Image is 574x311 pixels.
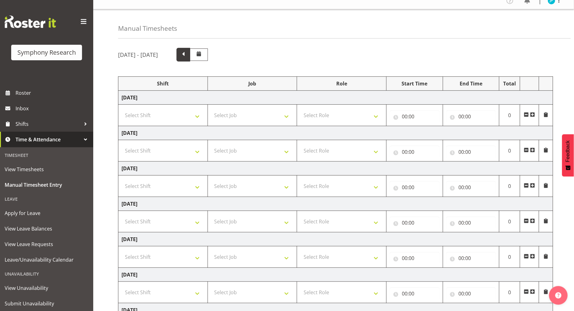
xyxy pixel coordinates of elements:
span: Manual Timesheet Entry [5,180,89,190]
div: Job [211,80,294,87]
div: Total [503,80,517,87]
input: Click to select... [446,181,496,194]
input: Click to select... [390,146,440,158]
td: 0 [499,282,520,303]
a: View Unavailability [2,280,92,296]
span: Leave/Unavailability Calendar [5,255,89,264]
span: Submit Unavailability [5,299,89,308]
div: Start Time [390,80,440,87]
td: [DATE] [118,197,553,211]
td: 0 [499,140,520,162]
input: Click to select... [446,110,496,123]
span: Shifts [16,119,81,129]
a: Apply for Leave [2,205,92,221]
td: [DATE] [118,162,553,176]
div: Symphony Research [17,48,76,57]
td: [DATE] [118,126,553,140]
span: View Timesheets [5,165,89,174]
a: Manual Timesheet Entry [2,177,92,193]
td: 0 [499,211,520,232]
a: View Timesheets [2,162,92,177]
a: View Leave Requests [2,236,92,252]
div: Unavailability [2,268,92,280]
span: Roster [16,88,90,98]
span: View Leave Requests [5,240,89,249]
span: View Unavailability [5,283,89,293]
input: Click to select... [390,252,440,264]
div: Role [300,80,383,87]
a: Leave/Unavailability Calendar [2,252,92,268]
div: Leave [2,193,92,205]
td: [DATE] [118,232,553,246]
td: 0 [499,105,520,126]
input: Click to select... [390,217,440,229]
td: 0 [499,246,520,268]
div: End Time [446,80,496,87]
input: Click to select... [446,287,496,300]
a: View Leave Balances [2,221,92,236]
input: Click to select... [390,110,440,123]
span: Apply for Leave [5,208,89,218]
td: [DATE] [118,91,553,105]
td: 0 [499,176,520,197]
input: Click to select... [390,181,440,194]
div: Timesheet [2,149,92,162]
span: Inbox [16,104,90,113]
span: Feedback [565,140,571,162]
input: Click to select... [446,252,496,264]
h4: Manual Timesheets [118,25,177,32]
span: Time & Attendance [16,135,81,144]
span: View Leave Balances [5,224,89,233]
div: Shift [122,80,204,87]
h5: [DATE] - [DATE] [118,51,158,58]
button: Feedback - Show survey [562,134,574,176]
img: Rosterit website logo [5,16,56,28]
input: Click to select... [446,217,496,229]
input: Click to select... [390,287,440,300]
img: help-xxl-2.png [555,292,562,299]
td: [DATE] [118,268,553,282]
input: Click to select... [446,146,496,158]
